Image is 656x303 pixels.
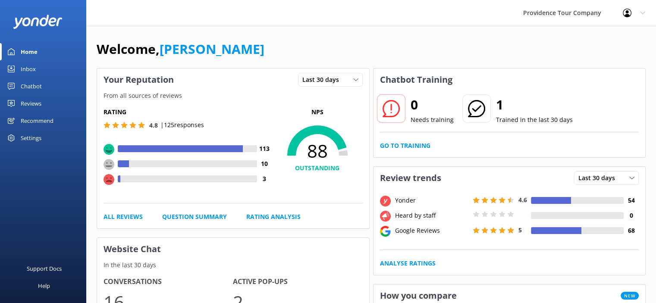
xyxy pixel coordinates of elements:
div: Yonder [393,196,471,205]
a: Rating Analysis [246,212,301,222]
a: Analyse Ratings [380,259,436,268]
h4: Active Pop-ups [233,276,362,287]
h4: 0 [624,211,639,220]
h4: 68 [624,226,639,235]
h3: Review trends [374,167,448,189]
h4: 10 [257,159,272,169]
h1: Welcome, [97,39,264,59]
div: Inbox [21,60,36,78]
div: Chatbot [21,78,42,95]
div: Support Docs [27,260,62,277]
span: 4.8 [149,121,158,129]
span: New [621,292,639,300]
p: From all sources of reviews [97,91,369,100]
p: Trained in the last 30 days [496,115,573,125]
p: | 125 responses [160,120,204,130]
h2: 1 [496,94,573,115]
span: 88 [272,140,363,162]
a: Question Summary [162,212,227,222]
div: Settings [21,129,41,147]
a: [PERSON_NAME] [160,40,264,58]
h2: 0 [411,94,454,115]
span: 5 [518,226,522,234]
div: Help [38,277,50,294]
h3: Chatbot Training [374,69,459,91]
span: Last 30 days [578,173,620,183]
h4: OUTSTANDING [272,163,363,173]
a: All Reviews [104,212,143,222]
h3: Website Chat [97,238,369,260]
div: Reviews [21,95,41,112]
h4: 3 [257,174,272,184]
div: Google Reviews [393,226,471,235]
span: Last 30 days [302,75,344,84]
div: Home [21,43,38,60]
h4: Conversations [104,276,233,287]
h4: 113 [257,144,272,153]
h5: Rating [104,107,272,117]
p: NPS [272,107,363,117]
p: Needs training [411,115,454,125]
div: Recommend [21,112,53,129]
h3: Your Reputation [97,69,180,91]
img: yonder-white-logo.png [13,15,63,29]
span: 4.6 [518,196,527,204]
div: Heard by staff [393,211,471,220]
p: In the last 30 days [97,260,369,270]
h4: 54 [624,196,639,205]
a: Go to Training [380,141,430,150]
